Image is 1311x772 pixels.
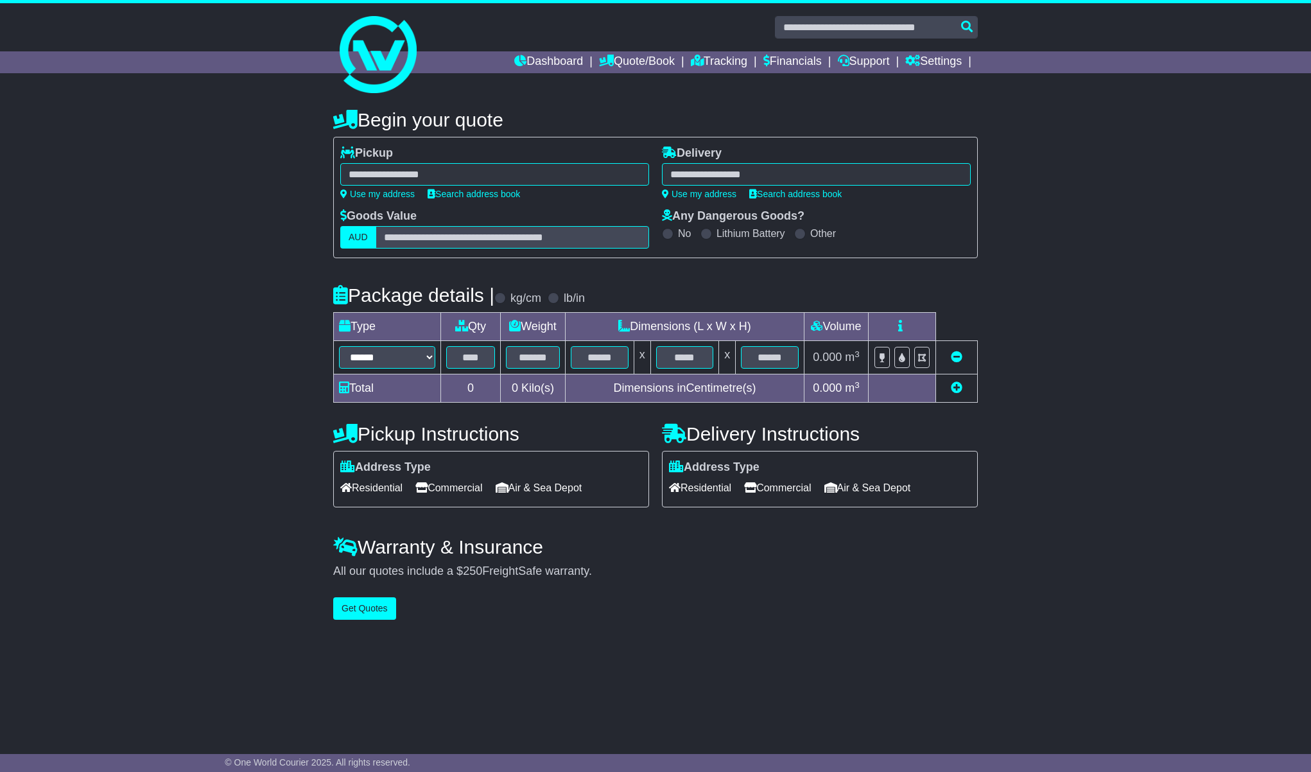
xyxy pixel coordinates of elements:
[565,374,804,403] td: Dimensions in Centimetre(s)
[463,565,482,577] span: 250
[855,380,860,390] sup: 3
[340,189,415,199] a: Use my address
[333,597,396,620] button: Get Quotes
[501,313,566,341] td: Weight
[662,189,736,199] a: Use my address
[340,209,417,224] label: Goods Value
[496,478,582,498] span: Air & Sea Depot
[719,341,736,374] td: x
[804,313,868,341] td: Volume
[565,313,804,341] td: Dimensions (L x W x H)
[669,478,731,498] span: Residential
[428,189,520,199] a: Search address book
[905,51,962,73] a: Settings
[333,109,978,130] h4: Begin your quote
[564,292,585,306] label: lb/in
[340,226,376,249] label: AUD
[813,382,842,394] span: 0.000
[333,423,649,444] h4: Pickup Instructions
[838,51,890,73] a: Support
[334,374,441,403] td: Total
[340,146,393,161] label: Pickup
[763,51,822,73] a: Financials
[669,461,760,475] label: Address Type
[225,757,410,768] span: © One World Courier 2025. All rights reserved.
[824,478,911,498] span: Air & Sea Depot
[662,423,978,444] h4: Delivery Instructions
[333,536,978,557] h4: Warranty & Insurance
[744,478,811,498] span: Commercial
[512,382,518,394] span: 0
[514,51,583,73] a: Dashboard
[334,313,441,341] td: Type
[749,189,842,199] a: Search address book
[678,227,691,240] label: No
[691,51,747,73] a: Tracking
[510,292,541,306] label: kg/cm
[716,227,785,240] label: Lithium Battery
[845,382,860,394] span: m
[662,209,804,224] label: Any Dangerous Goods?
[813,351,842,364] span: 0.000
[340,478,403,498] span: Residential
[333,285,494,306] h4: Package details |
[599,51,675,73] a: Quote/Book
[340,461,431,475] label: Address Type
[855,349,860,359] sup: 3
[810,227,836,240] label: Other
[951,351,962,364] a: Remove this item
[845,351,860,364] span: m
[951,382,962,394] a: Add new item
[662,146,722,161] label: Delivery
[441,374,501,403] td: 0
[501,374,566,403] td: Kilo(s)
[333,565,978,579] div: All our quotes include a $ FreightSafe warranty.
[634,341,650,374] td: x
[441,313,501,341] td: Qty
[415,478,482,498] span: Commercial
